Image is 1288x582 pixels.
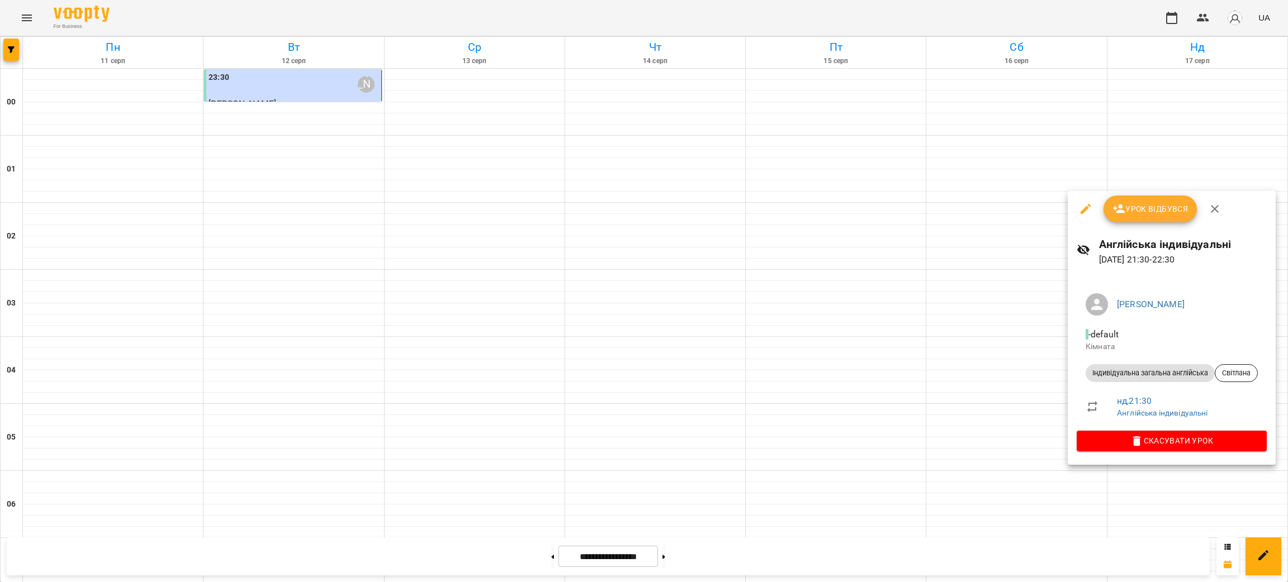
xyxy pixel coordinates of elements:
div: Світлана [1215,364,1258,382]
p: [DATE] 21:30 - 22:30 [1099,253,1267,266]
p: Кімната [1086,341,1258,352]
a: [PERSON_NAME] [1117,299,1185,309]
span: Урок відбувся [1112,202,1188,216]
button: Скасувати Урок [1077,431,1267,451]
span: Індивідуальна загальна англійська [1086,368,1215,378]
a: Англійська індивідуальні [1117,408,1208,417]
button: Урок відбувся [1104,195,1197,222]
span: Скасувати Урок [1086,434,1258,447]
span: - default [1086,329,1121,340]
span: Світлана [1215,368,1257,378]
a: нд , 21:30 [1117,395,1152,406]
h6: Англійська індивідуальні [1099,236,1267,253]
